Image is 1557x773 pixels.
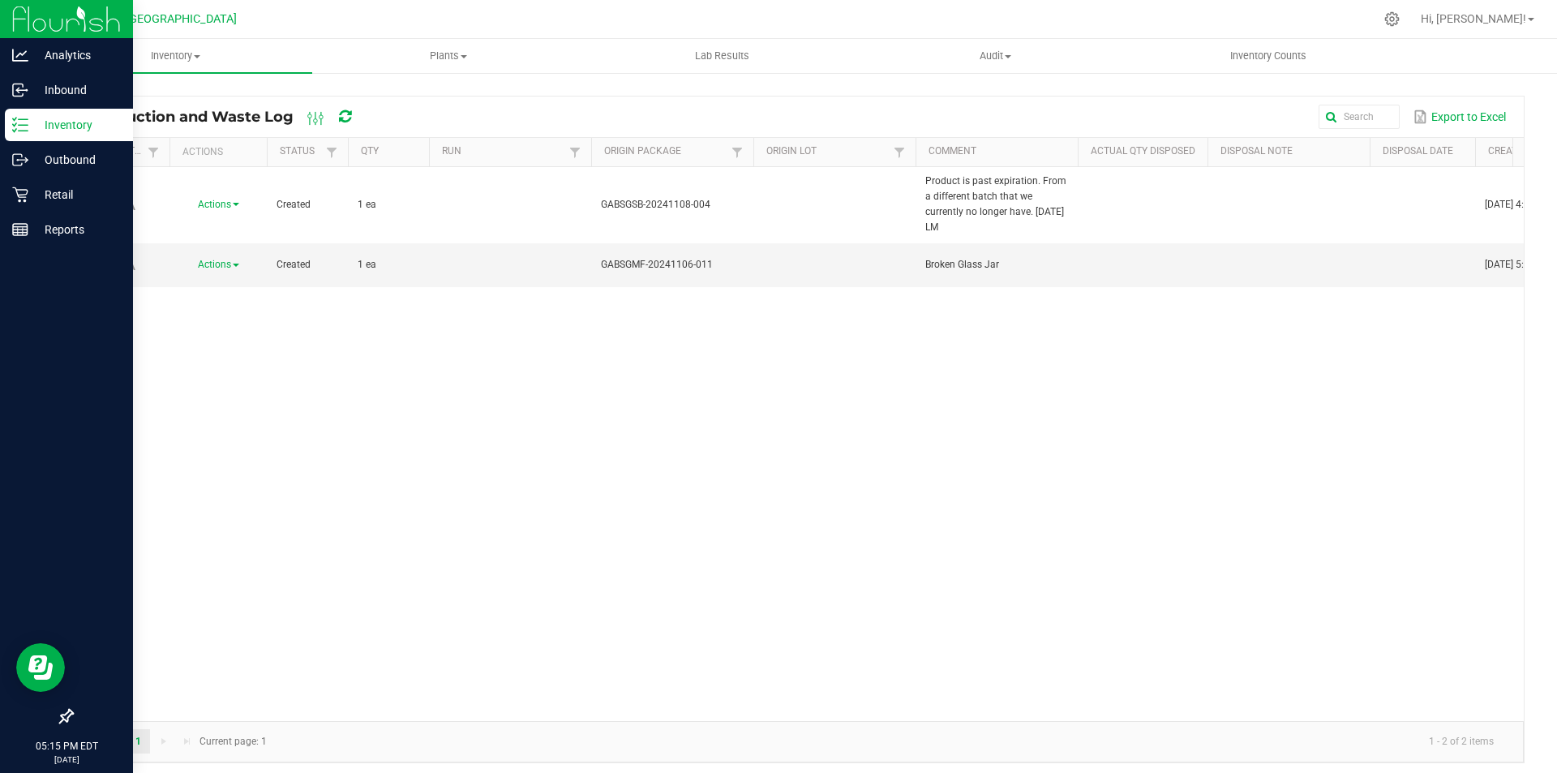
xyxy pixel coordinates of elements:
[12,187,28,203] inline-svg: Retail
[358,199,376,210] span: 1 ea
[198,199,239,210] a: Actions
[604,145,727,158] a: Origin PackageSortable
[1383,145,1469,158] a: Disposal DateSortable
[601,259,713,270] span: GABSGMF-20241106-011
[277,259,311,270] span: Created
[39,49,312,63] span: Inventory
[144,142,163,162] a: Filter
[358,259,376,270] span: 1 ea
[12,47,28,63] inline-svg: Analytics
[1382,11,1402,27] div: Manage settings
[442,145,564,158] a: RunSortable
[925,259,999,270] span: Broken Glass Jar
[7,754,126,766] p: [DATE]
[94,12,237,26] span: GA2 - [GEOGRAPHIC_DATA]
[72,721,1524,762] kendo-pager: Current page: 1
[12,221,28,238] inline-svg: Reports
[127,729,150,754] a: Page 1
[280,145,321,158] a: StatusSortable
[601,199,710,210] span: GABSGSB-20241108-004
[84,103,380,131] div: Destruction and Waste Log
[277,728,1507,755] kendo-pager-info: 1 - 2 of 2 items
[28,150,126,170] p: Outbound
[860,49,1131,63] span: Audit
[925,175,1066,234] span: Product is past expiration. From a different batch that we currently no longer have. [DATE] LM
[1091,145,1201,158] a: Actual Qty DisposedSortable
[565,142,585,162] a: Filter
[1208,49,1328,63] span: Inventory Counts
[313,49,585,63] span: Plants
[361,145,422,158] a: QtySortable
[766,145,889,158] a: Origin LotSortable
[28,80,126,100] p: Inbound
[1409,103,1510,131] button: Export to Excel
[890,142,909,162] a: Filter
[12,82,28,98] inline-svg: Inbound
[28,185,126,204] p: Retail
[169,138,267,167] th: Actions
[198,259,239,270] a: Actions
[1319,105,1400,129] input: Search
[1421,12,1526,25] span: Hi, [PERSON_NAME]!
[585,39,859,73] a: Lab Results
[727,142,747,162] a: Filter
[1132,39,1405,73] a: Inventory Counts
[39,39,312,73] a: Inventory
[929,145,1071,158] a: CommentSortable
[673,49,771,63] span: Lab Results
[198,259,231,270] span: Actions
[1220,145,1363,158] a: Disposal NoteSortable
[198,199,231,210] span: Actions
[277,199,311,210] span: Created
[28,45,126,65] p: Analytics
[28,220,126,239] p: Reports
[312,39,585,73] a: Plants
[322,142,341,162] a: Filter
[28,115,126,135] p: Inventory
[12,117,28,133] inline-svg: Inventory
[859,39,1132,73] a: Audit
[12,152,28,168] inline-svg: Outbound
[16,643,65,692] iframe: Resource center
[7,739,126,754] p: 05:15 PM EDT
